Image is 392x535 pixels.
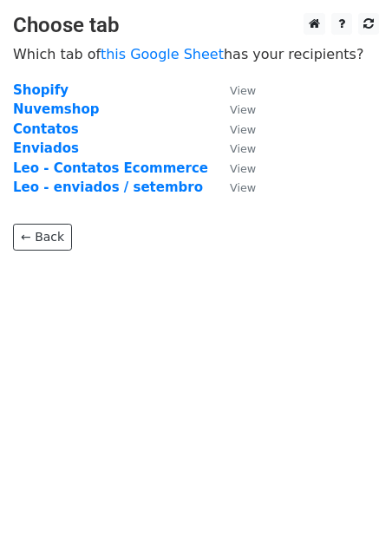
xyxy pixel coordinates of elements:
[13,13,379,38] h3: Choose tab
[230,142,256,155] small: View
[13,121,79,137] a: Contatos
[212,82,256,98] a: View
[212,140,256,156] a: View
[212,101,256,117] a: View
[230,162,256,175] small: View
[13,160,208,176] a: Leo - Contatos Ecommerce
[13,45,379,63] p: Which tab of has your recipients?
[212,121,256,137] a: View
[13,82,69,98] a: Shopify
[101,46,224,62] a: this Google Sheet
[212,160,256,176] a: View
[230,103,256,116] small: View
[212,179,256,195] a: View
[230,181,256,194] small: View
[13,140,79,156] a: Enviados
[13,101,99,117] a: Nuvemshop
[13,179,203,195] a: Leo - enviados / setembro
[230,123,256,136] small: View
[230,84,256,97] small: View
[13,224,72,251] a: ← Back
